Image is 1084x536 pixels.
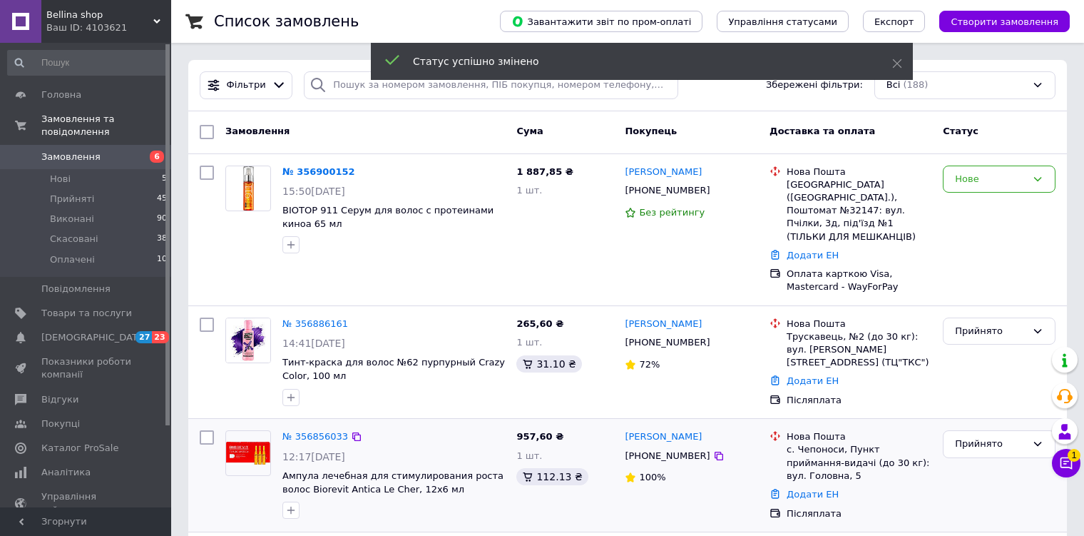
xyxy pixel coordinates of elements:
div: Нова Пошта [787,430,931,443]
span: Експорт [874,16,914,27]
a: Фото товару [225,430,271,476]
button: Управління статусами [717,11,849,32]
span: [DEMOGRAPHIC_DATA] [41,331,147,344]
div: 31.10 ₴ [516,355,581,373]
span: Відгуки [41,393,78,406]
span: Повідомлення [41,283,111,295]
button: Створити замовлення [939,11,1070,32]
div: с. Чепоноси, Пункт приймання-видачі (до 30 кг): вул. Головна, 5 [787,443,931,482]
span: 23 [152,331,168,343]
div: Нова Пошта [787,166,931,178]
span: 27 [135,331,152,343]
span: Створити замовлення [951,16,1058,27]
span: 265,60 ₴ [516,318,563,329]
span: Покупець [625,126,677,136]
div: [PHONE_NUMBER] [622,333,712,352]
span: 15:50[DATE] [282,186,345,197]
span: 10 [157,253,167,266]
span: 72% [639,359,660,370]
span: Каталог ProSale [41,442,118,455]
span: Доставка та оплата [769,126,875,136]
span: Управління сайтом [41,490,132,516]
span: 5 [162,173,167,186]
span: (188) [903,79,928,90]
span: 1 [1068,449,1080,462]
div: 112.13 ₴ [516,468,588,485]
div: Післяплата [787,507,931,520]
span: Нові [50,173,71,186]
span: Прийняті [50,193,94,206]
img: Фото товару [226,318,270,363]
div: Оплата карткою Visa, Mastercard - WayForPay [787,268,931,293]
a: Додати ЕН [787,489,839,500]
span: 1 шт. [516,337,542,348]
span: Всі [886,79,901,92]
a: № 356856033 [282,431,348,442]
a: № 356900152 [282,166,355,177]
span: Управління статусами [728,16,837,27]
span: 1 шт. [516,450,542,461]
span: Скасовані [50,233,98,246]
span: Статус [943,126,978,136]
span: 90 [157,213,167,226]
span: 14:41[DATE] [282,338,345,349]
span: 100% [639,472,665,482]
div: Ваш ID: 4103621 [46,21,171,34]
div: Післяплата [787,394,931,407]
span: 1 шт. [516,185,542,196]
div: Трускавець, №2 (до 30 кг): вул. [PERSON_NAME][STREET_ADDRESS] (ТЦ"ТКС") [787,330,931,370]
span: Товари та послуги [41,307,132,320]
input: Пошук за номером замовлення, ПІБ покупця, номером телефону, Email, номером накладної [304,71,677,99]
button: Чат з покупцем1 [1052,449,1080,477]
a: Фото товару [225,318,271,363]
a: [PERSON_NAME] [625,318,702,331]
img: Фото товару [226,442,270,465]
a: Фото товару [225,166,271,211]
h1: Список замовлень [214,13,359,30]
input: Пошук [7,50,168,76]
span: Замовлення [225,126,290,136]
div: [PHONE_NUMBER] [622,181,712,200]
span: Збережені фільтри: [766,79,863,92]
span: Показники роботи компанії [41,355,132,381]
button: Завантажити звіт по пром-оплаті [500,11,702,32]
button: Експорт [863,11,926,32]
span: Оплачені [50,253,95,266]
div: Нова Пошта [787,318,931,330]
span: Без рейтингу [639,207,705,218]
span: Завантажити звіт по пром-оплаті [511,15,691,28]
a: Тинт-краска для волос №62 пурпурный Crazy Color, 100 мл [282,357,505,381]
span: Покупці [41,418,80,430]
div: Прийнято [955,437,1026,452]
span: Фільтри [227,79,266,92]
a: № 356886161 [282,318,348,329]
span: Аналітика [41,466,91,479]
span: 6 [150,151,164,163]
a: BIOTOP 911 Серум для волос с протеинами киноа 65 мл [282,205,494,229]
div: Статус успішно змінено [413,54,857,69]
span: Виконані [50,213,94,226]
a: Ампула лечебная для стимулирования роста волос Biorevit Antica Le Сher, 12х6 мл [282,470,503,495]
a: Додати ЕН [787,250,839,261]
span: Cума [516,126,543,136]
img: Фото товару [243,166,254,211]
span: Замовлення та повідомлення [41,113,171,138]
span: 957,60 ₴ [516,431,563,442]
span: Bellina shop [46,9,153,21]
a: Створити замовлення [925,16,1070,26]
a: Додати ЕН [787,375,839,386]
span: 38 [157,233,167,246]
div: [GEOGRAPHIC_DATA] ([GEOGRAPHIC_DATA].), Поштомат №32147: вул. Пчілки, 3д, під'їзд №1 (ТІЛЬКИ ДЛЯ ... [787,178,931,243]
span: 1 887,85 ₴ [516,166,573,177]
div: [PHONE_NUMBER] [622,447,712,465]
div: Прийнято [955,324,1026,339]
span: Головна [41,89,81,101]
span: Замовлення [41,151,101,163]
a: [PERSON_NAME] [625,430,702,444]
div: Нове [955,172,1026,187]
span: 12:17[DATE] [282,451,345,462]
span: 45 [157,193,167,206]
